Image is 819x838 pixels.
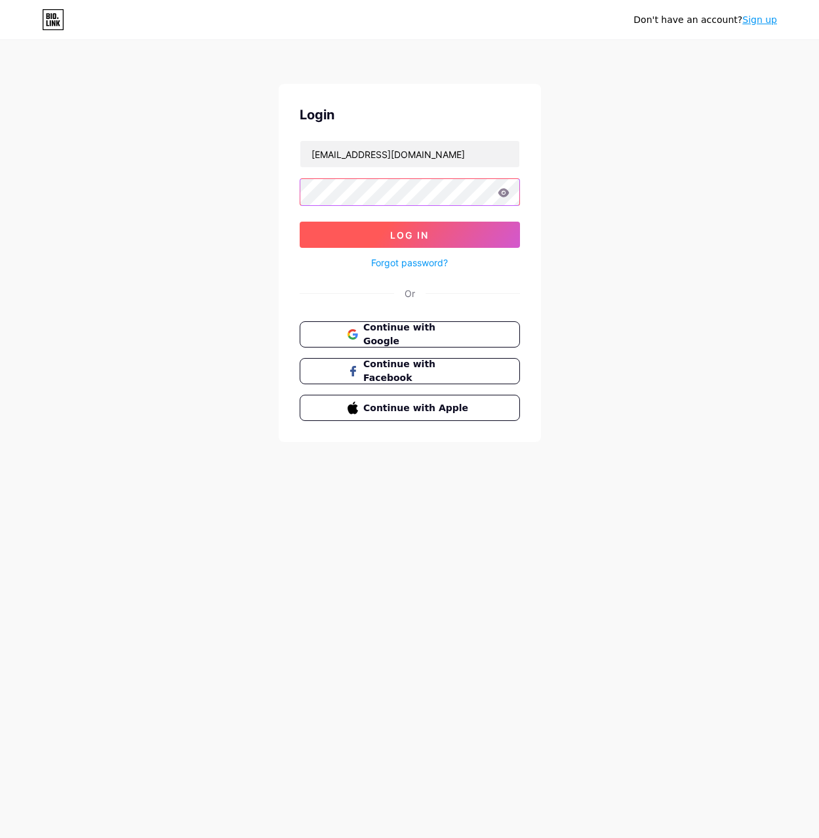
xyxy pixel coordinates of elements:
[405,287,415,300] div: Or
[300,141,519,167] input: Username
[300,105,520,125] div: Login
[742,14,777,25] a: Sign up
[300,321,520,348] button: Continue with Google
[300,395,520,421] button: Continue with Apple
[363,357,471,385] span: Continue with Facebook
[363,401,471,415] span: Continue with Apple
[300,222,520,248] button: Log In
[300,358,520,384] button: Continue with Facebook
[390,229,429,241] span: Log In
[363,321,471,348] span: Continue with Google
[371,256,448,269] a: Forgot password?
[633,13,777,27] div: Don't have an account?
